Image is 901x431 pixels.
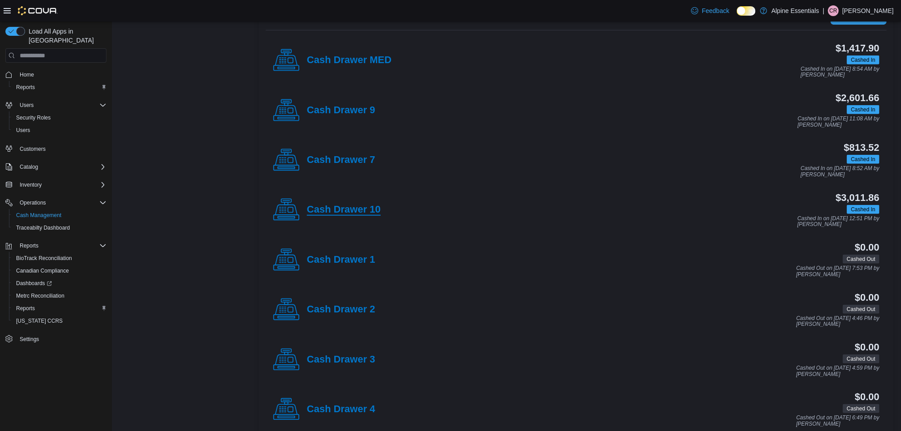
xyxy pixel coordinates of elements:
a: Metrc Reconciliation [13,290,68,301]
span: Cashed Out [847,255,875,263]
button: Security Roles [9,111,110,124]
span: Reports [16,84,35,91]
span: Reports [13,303,106,314]
span: Cashed Out [847,405,875,413]
a: Customers [16,144,49,154]
button: Traceabilty Dashboard [9,222,110,234]
button: Reports [9,81,110,94]
h3: $0.00 [855,292,880,303]
a: Cash Management [13,210,65,221]
input: Dark Mode [737,6,756,16]
h4: Cash Drawer 3 [307,354,375,366]
p: Alpine Essentials [772,5,820,16]
button: Users [2,99,110,111]
h3: $0.00 [855,392,880,402]
span: Reports [16,305,35,312]
span: Cashed In [851,106,875,114]
p: Cashed Out on [DATE] 6:49 PM by [PERSON_NAME] [796,415,880,427]
button: Customers [2,142,110,155]
span: Users [13,125,106,136]
span: Inventory [20,181,42,188]
a: Settings [16,334,42,345]
span: Settings [20,336,39,343]
p: Cashed Out on [DATE] 7:53 PM by [PERSON_NAME] [796,265,880,277]
button: Reports [16,240,42,251]
h3: $813.52 [844,142,880,153]
span: Cashed Out [843,305,880,314]
span: Cashed Out [847,305,875,313]
span: Canadian Compliance [16,267,69,274]
p: Cashed In on [DATE] 8:52 AM by [PERSON_NAME] [801,166,880,178]
button: Users [9,124,110,137]
button: Inventory [16,179,45,190]
span: Cashed Out [847,355,875,363]
h4: Cash Drawer 4 [307,404,375,415]
span: Cashed Out [843,354,880,363]
button: [US_STATE] CCRS [9,315,110,327]
h3: $0.00 [855,242,880,253]
span: Cashed Out [843,404,880,413]
button: Catalog [16,162,42,172]
button: Inventory [2,179,110,191]
a: Dashboards [9,277,110,290]
h3: $2,601.66 [836,93,880,103]
a: BioTrack Reconciliation [13,253,76,264]
h4: Cash Drawer MED [307,55,391,66]
span: Washington CCRS [13,316,106,326]
span: Catalog [16,162,106,172]
button: Canadian Compliance [9,265,110,277]
p: Cashed Out on [DATE] 4:59 PM by [PERSON_NAME] [796,365,880,377]
span: Cashed In [847,55,880,64]
button: Home [2,68,110,81]
button: Catalog [2,161,110,173]
h3: $0.00 [855,342,880,353]
a: Users [13,125,34,136]
p: Cashed In on [DATE] 11:08 AM by [PERSON_NAME] [798,116,880,128]
span: Home [16,69,106,80]
span: Cash Management [16,212,61,219]
span: Inventory [16,179,106,190]
h3: $1,417.90 [836,43,880,54]
div: Carter Roberts [828,5,839,16]
a: Canadian Compliance [13,265,72,276]
span: [US_STATE] CCRS [16,317,63,324]
span: Cashed In [851,205,875,213]
span: Cashed In [851,155,875,163]
span: Feedback [702,6,729,15]
span: Operations [16,197,106,208]
button: Metrc Reconciliation [9,290,110,302]
span: Catalog [20,163,38,171]
span: Reports [13,82,106,93]
span: Users [16,127,30,134]
a: Traceabilty Dashboard [13,222,73,233]
span: Users [20,102,34,109]
span: Cashed In [847,105,880,114]
h4: Cash Drawer 7 [307,154,375,166]
a: Reports [13,82,38,93]
span: Dashboards [16,280,52,287]
button: Reports [2,239,110,252]
span: Metrc Reconciliation [16,292,64,299]
span: Security Roles [16,114,51,121]
span: Load All Apps in [GEOGRAPHIC_DATA] [25,27,106,45]
h3: $3,011.86 [836,192,880,203]
h4: Cash Drawer 9 [307,105,375,116]
span: Cash Management [13,210,106,221]
a: Reports [13,303,38,314]
p: Cashed Out on [DATE] 4:46 PM by [PERSON_NAME] [796,316,880,328]
p: [PERSON_NAME] [842,5,894,16]
p: Cashed In on [DATE] 8:54 AM by [PERSON_NAME] [801,66,880,78]
button: Cash Management [9,209,110,222]
h4: Cash Drawer 10 [307,204,381,216]
button: Operations [2,196,110,209]
span: Settings [16,333,106,345]
span: Cashed In [847,155,880,164]
p: Cashed In on [DATE] 12:51 PM by [PERSON_NAME] [798,216,880,228]
span: BioTrack Reconciliation [16,255,72,262]
span: Traceabilty Dashboard [16,224,70,231]
span: Cashed In [847,205,880,214]
button: Operations [16,197,50,208]
span: Canadian Compliance [13,265,106,276]
span: Cashed Out [843,255,880,264]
